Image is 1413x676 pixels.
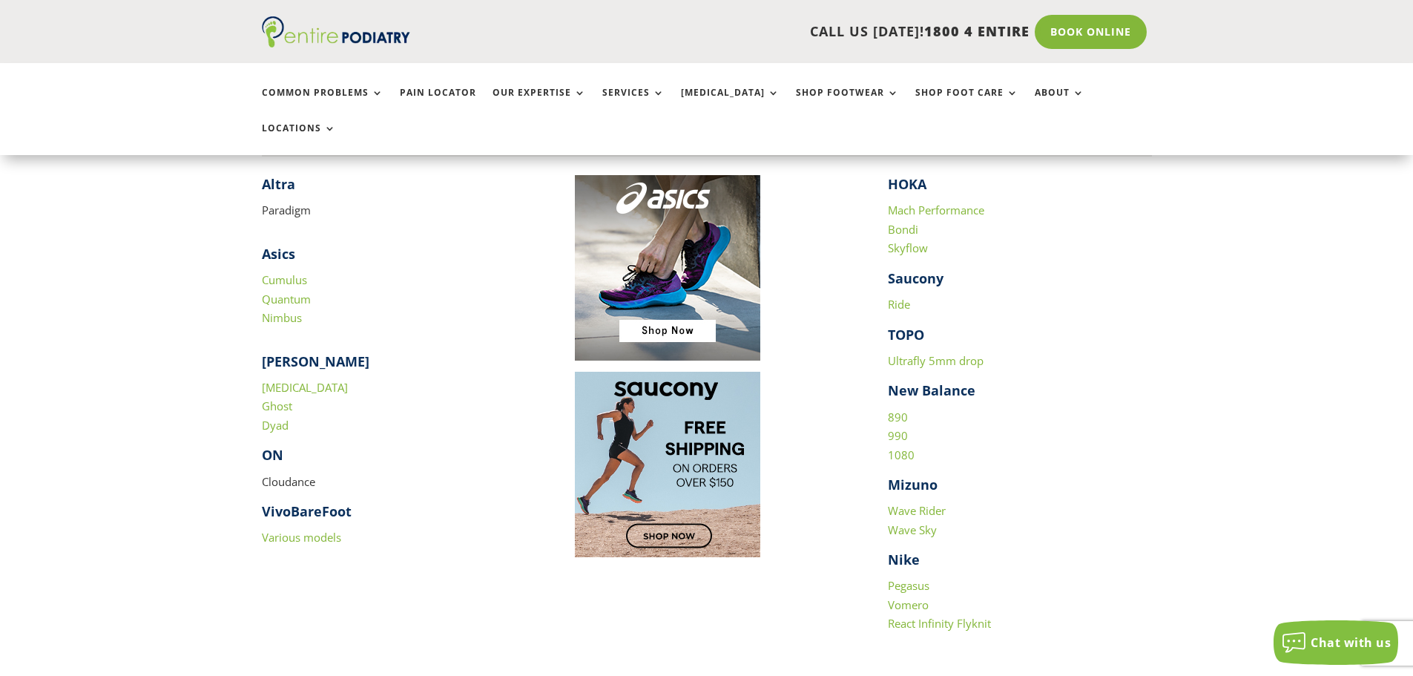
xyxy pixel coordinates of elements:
a: 990 [888,428,908,443]
p: Cloudance [262,473,526,503]
a: Nimbus [262,310,302,325]
span: 1800 4 ENTIRE [924,22,1030,40]
strong: VivoBareFoot [262,502,352,520]
a: React Infinity Flyknit [888,616,991,631]
a: Pegasus [888,578,929,593]
a: Entire Podiatry [262,36,410,50]
a: Wave Sky [888,522,937,537]
strong: Asics [262,245,295,263]
a: Our Expertise [493,88,586,119]
a: [MEDICAL_DATA] [681,88,780,119]
strong: Saucony [888,269,943,287]
strong: Mizuno [888,476,938,493]
a: [MEDICAL_DATA] [262,380,348,395]
a: Dyad [262,418,289,433]
strong: ON [262,446,283,464]
strong: Altra [262,175,295,193]
a: Common Problems [262,88,383,119]
p: Paradigm [262,201,526,220]
strong: [PERSON_NAME] [262,352,369,370]
a: Bondi [888,222,918,237]
a: Vomero [888,597,929,612]
strong: TOPO [888,326,924,344]
img: logo (1) [262,16,410,47]
a: Ghost [262,398,292,413]
strong: New Balance [888,381,975,399]
a: Quantum [262,292,311,306]
a: Shop Footwear [796,88,899,119]
a: Ride [888,297,910,312]
a: 1080 [888,447,915,462]
strong: HOKA [888,175,926,193]
a: Book Online [1035,15,1147,49]
p: CALL US [DATE]! [467,22,1030,42]
button: Chat with us [1274,620,1398,665]
a: 890 [888,410,908,424]
a: Ultrafly 5mm drop [888,353,984,368]
a: Wave Rider [888,503,946,518]
a: Mach Performance [888,203,984,217]
a: Services [602,88,665,119]
span: Chat with us [1311,634,1391,651]
a: About [1035,88,1084,119]
strong: Nike [888,551,920,568]
a: Various models [262,530,341,545]
a: Shop Foot Care [915,88,1018,119]
a: Locations [262,123,336,155]
a: Cumulus [262,272,307,287]
h4: ​ [262,175,526,201]
img: Image to click to buy ASIC shoes online [575,175,760,361]
a: Pain Locator [400,88,476,119]
a: Skyflow [888,240,928,255]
